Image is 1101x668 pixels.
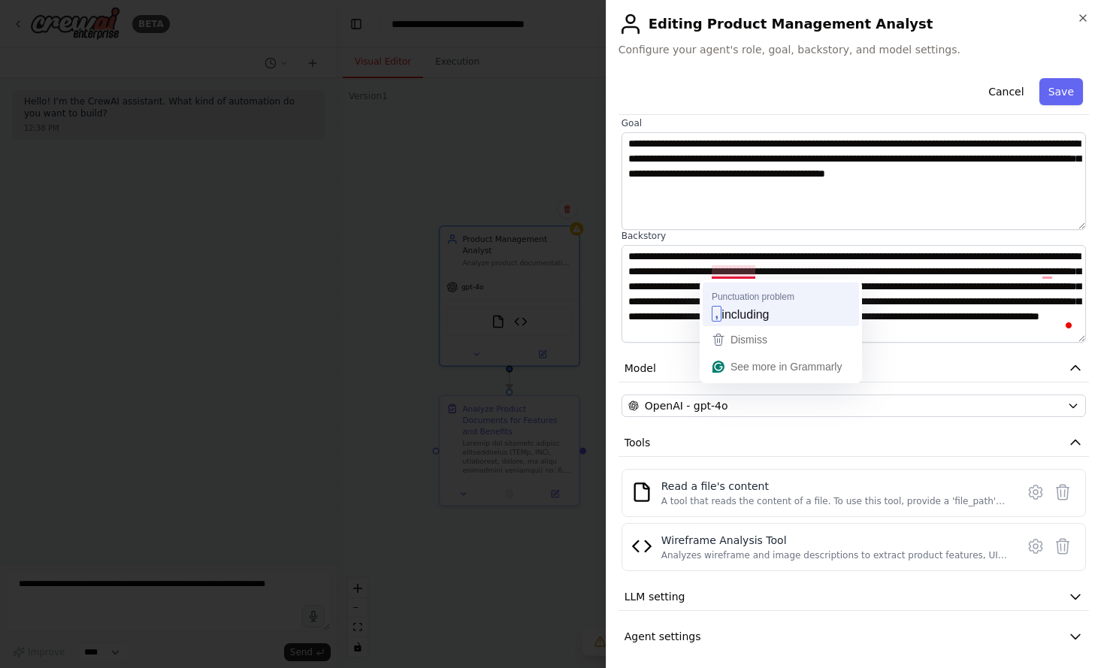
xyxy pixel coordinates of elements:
span: Tools [625,435,651,450]
button: Cancel [979,78,1033,105]
button: Delete tool [1049,479,1076,506]
button: Configure tool [1022,533,1049,560]
button: Model [619,355,1089,382]
span: Configure your agent's role, goal, backstory, and model settings. [619,42,1089,57]
span: Agent settings [625,629,701,644]
button: Delete tool [1049,533,1076,560]
label: Goal [622,117,1086,129]
button: Save [1039,78,1083,105]
img: Wireframe Analysis Tool [631,536,652,557]
div: Read a file's content [661,479,1007,494]
button: Configure tool [1022,479,1049,506]
div: A tool that reads the content of a file. To use this tool, provide a 'file_path' parameter with t... [661,495,1007,507]
h2: Editing Product Management Analyst [619,12,1089,36]
span: LLM setting [625,589,685,604]
div: Wireframe Analysis Tool [661,533,1007,548]
button: OpenAI - gpt-4o [622,394,1086,417]
button: Tools [619,429,1089,457]
textarea: To enrich screen reader interactions, please activate Accessibility in Grammarly extension settings [622,245,1086,343]
span: OpenAI - gpt-4o [645,398,728,413]
span: Model [625,361,656,376]
button: LLM setting [619,583,1089,611]
label: Backstory [622,230,1086,242]
div: Analyzes wireframe and image descriptions to extract product features, UI components, and user ex... [661,549,1007,561]
img: FileReadTool [631,482,652,503]
button: Agent settings [619,623,1089,651]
